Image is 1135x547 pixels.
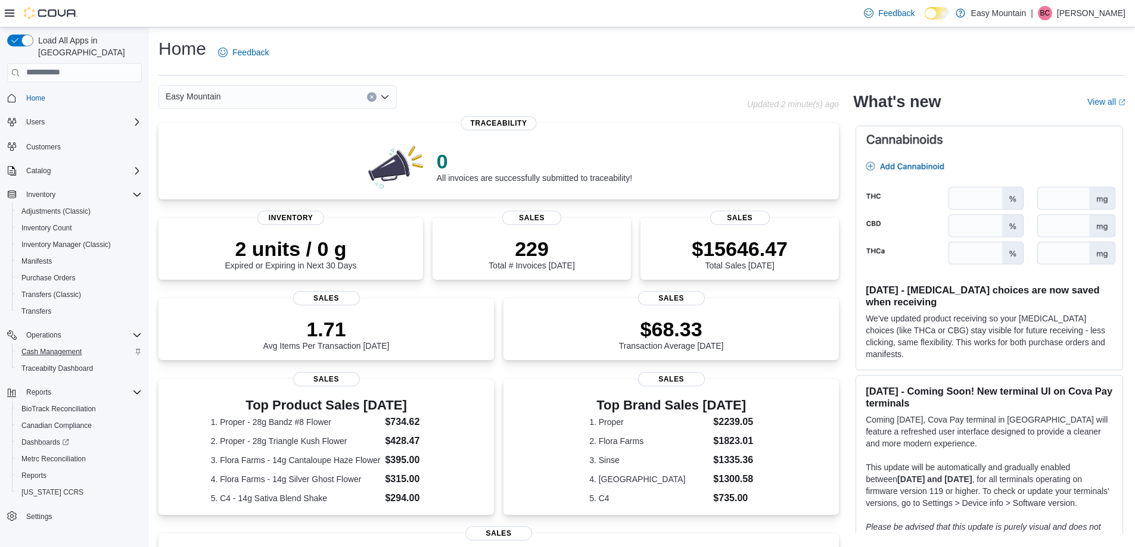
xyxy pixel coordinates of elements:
[211,473,381,485] dt: 4. Flora Farms - 14g Silver Ghost Flower
[866,312,1113,360] p: We've updated product receiving so your [MEDICAL_DATA] choices (like THCa or CBG) stay visible fo...
[21,385,56,399] button: Reports
[263,317,390,341] p: 1.71
[385,415,441,429] dd: $734.62
[211,492,381,504] dt: 5. C4 - 14g Sativa Blend Shake
[489,237,574,261] p: 229
[17,435,142,449] span: Dashboards
[211,416,381,428] dt: 1. Proper - 28g Bandz #8 Flower
[17,452,142,466] span: Metrc Reconciliation
[385,491,441,505] dd: $294.00
[213,40,273,64] a: Feedback
[385,472,441,486] dd: $315.00
[12,467,147,484] button: Reports
[21,347,82,357] span: Cash Management
[866,461,1113,509] p: This update will be automatically and gradually enabled between , for all terminals operating on ...
[21,140,66,154] a: Customers
[17,345,142,359] span: Cash Management
[17,237,116,252] a: Inventory Manager (Classic)
[26,93,45,103] span: Home
[17,287,142,302] span: Transfers (Classic)
[166,89,221,104] span: Easy Mountain
[2,384,147,401] button: Reports
[17,271,80,285] a: Purchase Orders
[2,89,147,107] button: Home
[971,6,1027,20] p: Easy Mountain
[853,92,941,111] h2: What's new
[713,472,753,486] dd: $1300.58
[17,287,86,302] a: Transfers (Classic)
[12,303,147,320] button: Transfers
[589,473,708,485] dt: 4. [GEOGRAPHIC_DATA]
[293,291,360,305] span: Sales
[211,435,381,447] dt: 2. Proper - 28g Triangle Kush Flower
[461,116,537,130] span: Traceability
[619,317,724,341] p: $68.33
[866,284,1113,308] h3: [DATE] - [MEDICAL_DATA] choices are now saved when receiving
[17,402,101,416] a: BioTrack Reconciliation
[21,187,142,202] span: Inventory
[21,307,51,316] span: Transfers
[21,164,142,178] span: Catalog
[2,137,147,155] button: Customers
[12,203,147,220] button: Adjustments (Classic)
[21,223,72,233] span: Inventory Count
[365,142,427,190] img: 0
[12,343,147,360] button: Cash Management
[24,7,77,19] img: Cova
[713,415,753,429] dd: $2239.05
[638,372,705,386] span: Sales
[257,211,324,225] span: Inventory
[12,451,147,467] button: Metrc Reconciliation
[17,418,142,433] span: Canadian Compliance
[26,117,45,127] span: Users
[293,372,360,386] span: Sales
[589,398,753,412] h3: Top Brand Sales [DATE]
[12,220,147,236] button: Inventory Count
[2,114,147,130] button: Users
[17,468,142,483] span: Reports
[713,434,753,448] dd: $1823.01
[12,236,147,253] button: Inventory Manager (Classic)
[866,414,1113,449] p: Coming [DATE], Cova Pay terminal in [GEOGRAPHIC_DATA] will feature a refreshed user interface des...
[21,91,50,105] a: Home
[878,7,915,19] span: Feedback
[26,512,52,521] span: Settings
[26,190,55,199] span: Inventory
[17,204,95,218] a: Adjustments (Classic)
[897,474,972,484] strong: [DATE] and [DATE]
[21,90,142,105] span: Home
[21,364,93,373] span: Traceabilty Dashboard
[12,434,147,451] a: Dashboards
[380,92,390,102] button: Open list of options
[385,453,441,467] dd: $395.00
[232,46,269,58] span: Feedback
[26,142,61,152] span: Customers
[489,237,574,270] div: Total # Invoices [DATE]
[437,149,632,173] p: 0
[17,204,142,218] span: Adjustments (Classic)
[17,452,91,466] a: Metrc Reconciliation
[710,211,770,225] span: Sales
[859,1,919,25] a: Feedback
[502,211,562,225] span: Sales
[1118,99,1125,106] svg: External link
[437,149,632,183] div: All invoices are successfully submitted to traceability!
[26,330,61,340] span: Operations
[17,402,142,416] span: BioTrack Reconciliation
[17,435,74,449] a: Dashboards
[2,327,147,343] button: Operations
[21,207,91,216] span: Adjustments (Classic)
[385,434,441,448] dd: $428.47
[21,290,81,299] span: Transfers (Classic)
[21,187,60,202] button: Inventory
[1031,6,1033,20] p: |
[33,35,142,58] span: Load All Apps in [GEOGRAPHIC_DATA]
[2,186,147,203] button: Inventory
[17,361,98,376] a: Traceabilty Dashboard
[1057,6,1125,20] p: [PERSON_NAME]
[589,454,708,466] dt: 3. Sinse
[21,115,142,129] span: Users
[21,487,83,497] span: [US_STATE] CCRS
[26,166,51,176] span: Catalog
